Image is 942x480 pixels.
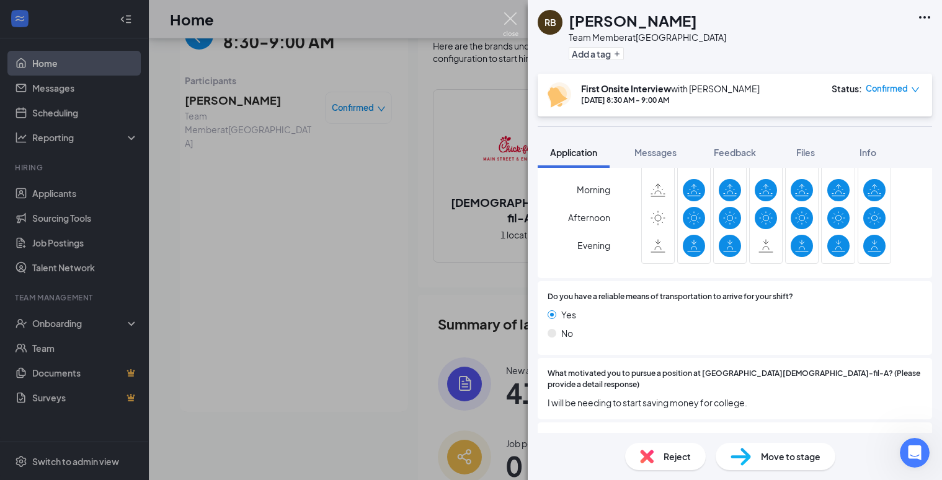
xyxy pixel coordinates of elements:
span: Support Request [68,195,140,208]
span: Files [796,147,815,158]
div: [DATE] 8:30 AM - 9:00 AM [581,95,760,105]
img: logo [25,26,97,41]
b: First Onsite Interview [581,83,671,94]
div: • 1h ago [130,221,165,234]
button: Messages [82,366,165,416]
div: Send us a message [25,336,207,349]
div: Send us a messageWe typically reply in under a minute [12,326,236,373]
img: Profile image for Joel [169,20,193,45]
span: Messages [103,397,146,406]
div: with [PERSON_NAME] [581,82,760,95]
div: Team Member at [GEOGRAPHIC_DATA] [569,31,726,43]
div: Recent ticket [25,261,223,277]
span: Feedback [714,147,756,158]
div: Recent message [25,177,223,190]
span: Tickets [192,397,222,406]
div: Close [213,20,236,42]
svg: Plus [613,50,621,58]
span: Reject [664,450,691,463]
div: Profile image for LeoSupport RequestI don't get an error message, but interviewees cannot schedul... [13,185,235,244]
div: Support Request [55,282,208,295]
div: [PERSON_NAME] [55,221,127,234]
span: Move to stage [761,450,820,463]
span: No [561,326,573,340]
span: Do you have a reliable means of transportation to arrive for your shift? [548,291,793,303]
iframe: Intercom live chat [900,438,930,468]
div: Recent messageProfile image for LeoSupport RequestI don't get an error message, but interviewees ... [12,167,236,245]
span: Morning [577,178,610,201]
span: Home [27,397,55,406]
p: How can we help? [25,130,223,151]
div: We typically reply in under a minute [25,349,207,362]
img: Profile image for Kiara [122,20,146,45]
p: Hi [PERSON_NAME] 👋 [25,88,223,130]
svg: Ellipses [917,10,932,25]
span: Application [550,147,597,158]
img: Profile image for Leo [25,203,50,227]
span: I will be needing to start saving money for college. [548,396,922,409]
span: Have you ever worked for [DEMOGRAPHIC_DATA]-fil-A, Inc. or a [DEMOGRAPHIC_DATA]-fil-A Franchisee?... [548,432,922,456]
div: #35694751 • In progress [55,295,208,308]
img: Profile image for Say [145,20,170,45]
span: Confirmed [866,82,908,95]
button: Tickets [166,366,248,416]
span: Info [860,147,876,158]
span: What motivated you to pursue a position at [GEOGRAPHIC_DATA][DEMOGRAPHIC_DATA]-fil-A? (Please pro... [548,368,922,391]
div: Support Request#35694751 • In progress [13,277,235,313]
span: I don't get an error message, but interviewees cannot schedule interviews. They call the store in... [55,209,662,219]
h1: [PERSON_NAME] [569,10,697,31]
span: Messages [634,147,677,158]
span: Afternoon [568,206,610,229]
span: Yes [561,308,576,321]
span: Evening [577,234,610,256]
span: down [911,85,920,94]
div: RB [544,16,556,28]
div: Status : [832,82,862,95]
button: PlusAdd a tag [569,47,624,60]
